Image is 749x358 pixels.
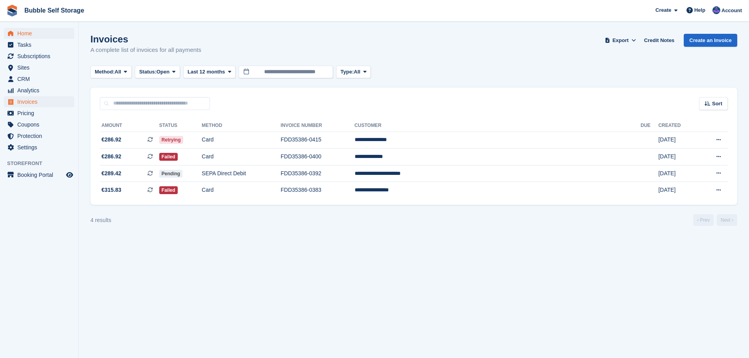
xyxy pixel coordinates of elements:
span: Method: [95,68,115,76]
span: Coupons [17,119,64,130]
span: Open [156,68,169,76]
span: €289.42 [101,169,121,178]
span: Help [694,6,705,14]
span: €315.83 [101,186,121,194]
a: menu [4,169,74,180]
td: Card [202,149,281,165]
button: Export [603,34,638,47]
td: FDD35386-0415 [281,132,355,149]
button: Type: All [336,66,371,79]
span: Sort [712,100,722,108]
a: menu [4,51,74,62]
span: Home [17,28,64,39]
a: menu [4,130,74,141]
th: Amount [100,119,159,132]
td: FDD35386-0383 [281,182,355,198]
a: menu [4,96,74,107]
span: Sites [17,62,64,73]
span: Type: [340,68,354,76]
span: Last 12 months [188,68,225,76]
img: stora-icon-8386f47178a22dfd0bd8f6a31ec36ba5ce8667c1dd55bd0f319d3a0aa187defe.svg [6,5,18,17]
td: Card [202,182,281,198]
a: menu [4,73,74,84]
td: [DATE] [658,182,698,198]
a: menu [4,119,74,130]
span: Failed [159,153,178,161]
th: Status [159,119,202,132]
td: [DATE] [658,132,698,149]
nav: Page [692,214,739,226]
p: A complete list of invoices for all payments [90,46,201,55]
a: menu [4,39,74,50]
td: FDD35386-0392 [281,165,355,182]
a: Preview store [65,170,74,180]
a: Bubble Self Storage [21,4,87,17]
a: Previous [693,214,714,226]
td: Card [202,132,281,149]
span: Settings [17,142,64,153]
a: menu [4,85,74,96]
span: Export [613,37,629,44]
a: Credit Notes [641,34,677,47]
td: FDD35386-0400 [281,149,355,165]
a: menu [4,28,74,39]
td: SEPA Direct Debit [202,165,281,182]
span: Account [721,7,742,15]
span: Booking Portal [17,169,64,180]
th: Invoice Number [281,119,355,132]
span: Retrying [159,136,183,144]
a: Next [717,214,737,226]
span: Analytics [17,85,64,96]
span: €286.92 [101,136,121,144]
span: €286.92 [101,152,121,161]
a: menu [4,142,74,153]
span: Storefront [7,160,78,167]
div: 4 results [90,216,111,224]
a: Create an Invoice [684,34,737,47]
td: [DATE] [658,149,698,165]
a: menu [4,62,74,73]
a: menu [4,108,74,119]
th: Method [202,119,281,132]
button: Status: Open [135,66,180,79]
span: CRM [17,73,64,84]
span: Protection [17,130,64,141]
button: Last 12 months [183,66,236,79]
th: Customer [355,119,641,132]
span: Pending [159,170,182,178]
span: Tasks [17,39,64,50]
span: All [115,68,121,76]
span: Failed [159,186,178,194]
td: [DATE] [658,165,698,182]
button: Method: All [90,66,132,79]
span: Subscriptions [17,51,64,62]
th: Due [640,119,658,132]
img: Stuart Jackson [712,6,720,14]
span: Create [655,6,671,14]
span: Invoices [17,96,64,107]
span: All [354,68,361,76]
span: Status: [139,68,156,76]
h1: Invoices [90,34,201,44]
span: Pricing [17,108,64,119]
th: Created [658,119,698,132]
